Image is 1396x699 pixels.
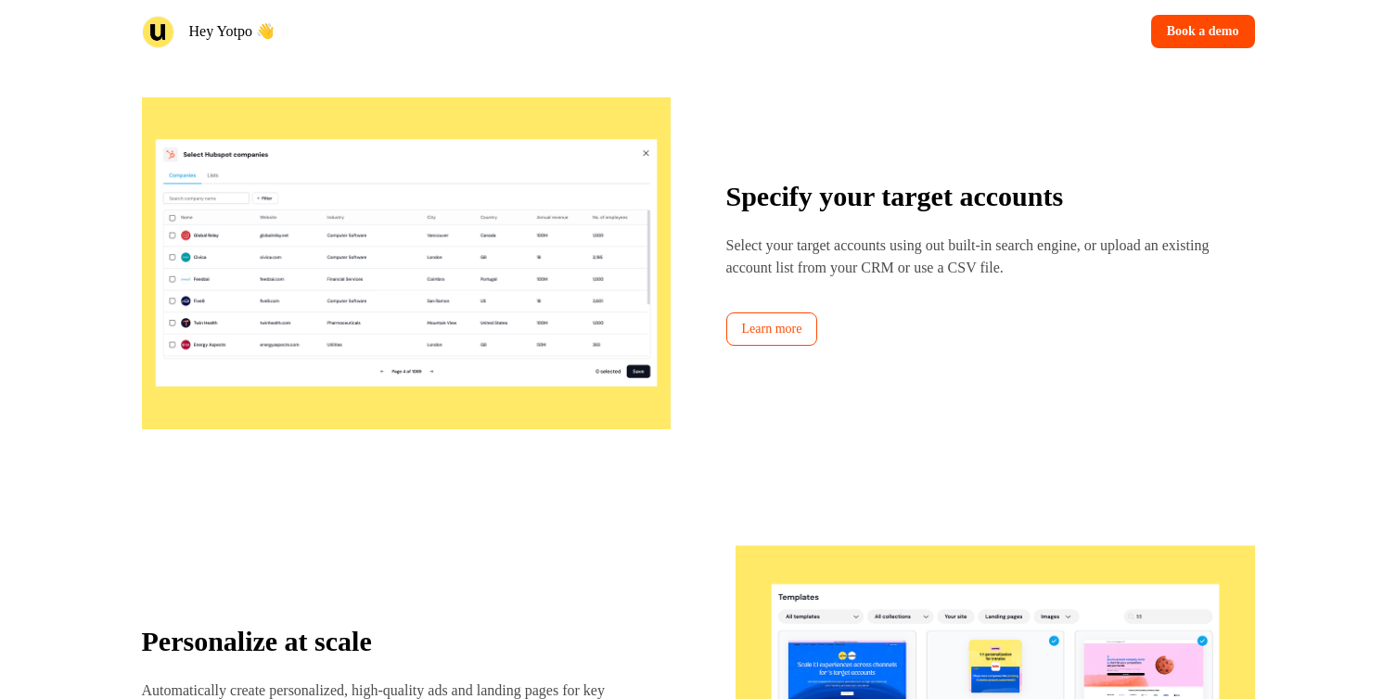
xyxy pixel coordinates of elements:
strong: Personalize at scale [142,626,372,656]
strong: Specify your target accounts [726,181,1064,211]
p: Select your target accounts using out built-in search engine, or upload an existing account list ... [726,235,1222,279]
button: Book a demo [1151,15,1255,48]
a: Learn more [726,312,818,346]
p: Hey Yotpo 👋 [189,20,275,43]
